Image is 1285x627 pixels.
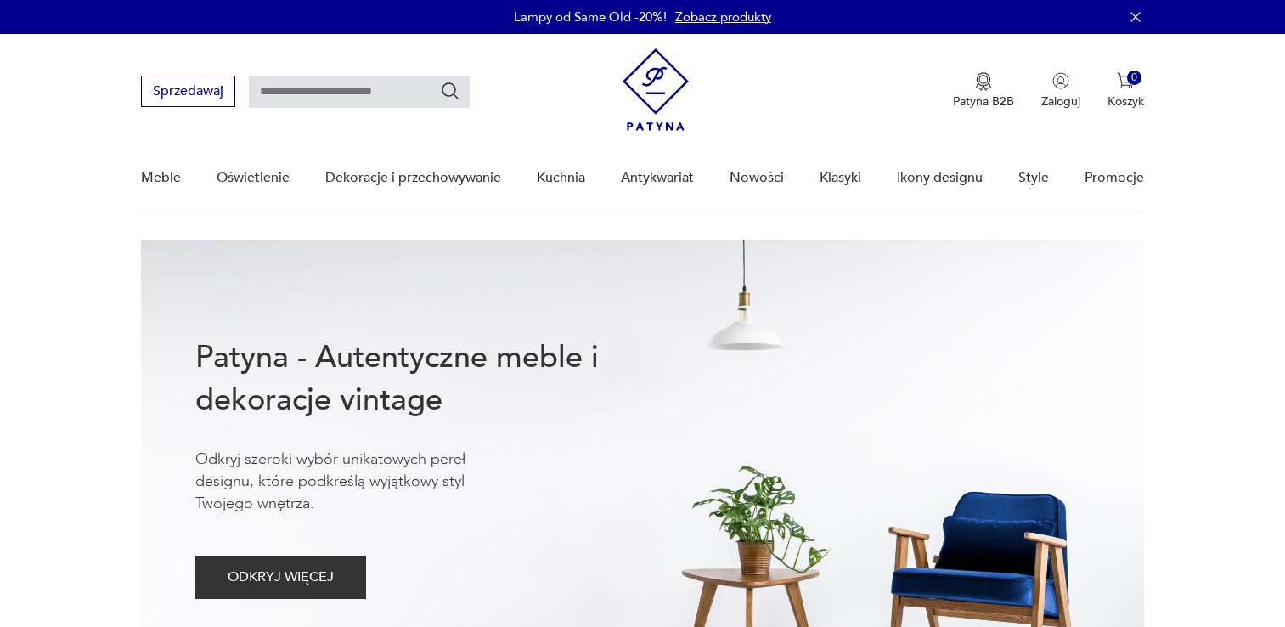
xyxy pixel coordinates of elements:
[195,573,366,585] a: ODKRYJ WIĘCEJ
[195,336,654,421] h1: Patyna - Autentyczne meble i dekoracje vintage
[195,556,366,599] button: ODKRYJ WIĘCEJ
[953,72,1014,110] button: Patyna B2B
[975,72,992,91] img: Ikona medalu
[1041,93,1080,110] p: Zaloguj
[141,87,235,99] a: Sprzedawaj
[537,145,585,211] a: Kuchnia
[953,93,1014,110] p: Patyna B2B
[141,76,235,107] button: Sprzedawaj
[1085,145,1144,211] a: Promocje
[621,145,694,211] a: Antykwariat
[675,8,771,25] a: Zobacz produkty
[514,8,667,25] p: Lampy od Same Old -20%!
[1107,72,1144,110] button: 0Koszyk
[1117,72,1134,89] img: Ikona koszyka
[897,145,983,211] a: Ikony designu
[1041,72,1080,110] button: Zaloguj
[953,72,1014,110] a: Ikona medaluPatyna B2B
[730,145,784,211] a: Nowości
[1052,72,1069,89] img: Ikonka użytkownika
[1107,93,1144,110] p: Koszyk
[623,48,689,131] img: Patyna - sklep z meblami i dekoracjami vintage
[217,145,290,211] a: Oświetlenie
[1018,145,1049,211] a: Style
[440,81,460,101] button: Szukaj
[820,145,861,211] a: Klasyki
[141,145,181,211] a: Meble
[325,145,501,211] a: Dekoracje i przechowywanie
[1127,71,1141,85] div: 0
[195,449,518,515] p: Odkryj szeroki wybór unikatowych pereł designu, które podkreślą wyjątkowy styl Twojego wnętrza.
